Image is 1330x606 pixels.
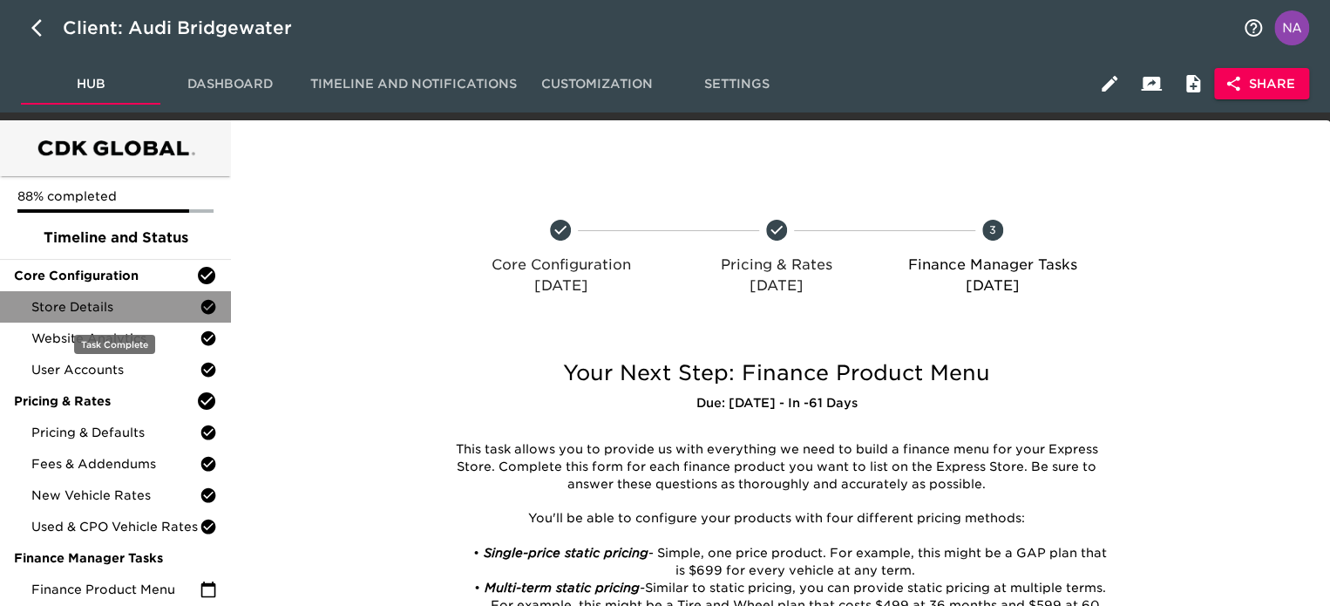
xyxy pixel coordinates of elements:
li: - Simple, one price product. For example, this might be a GAP plan that is $699 for every vehicle... [464,545,1109,580]
span: Dashboard [171,73,289,95]
em: Multi-term static pricing [484,581,639,595]
span: Website Analytics [31,330,200,347]
span: Finance Product Menu [31,581,200,598]
div: Client: Audi Bridgewater [63,14,316,42]
span: Timeline and Status [14,228,217,249]
span: Store Details [31,298,200,316]
h5: Your Next Step: Finance Product Menu [432,359,1122,387]
span: Share [1228,73,1295,95]
text: 3 [989,223,996,236]
span: Pricing & Defaults [31,424,200,441]
p: [DATE] [892,276,1094,296]
p: Pricing & Rates [675,255,878,276]
span: Fees & Addendums [31,455,200,473]
p: You'll be able to configure your products with four different pricing methods: [445,510,1109,528]
span: Customization [538,73,656,95]
p: This task allows you to provide us with everything we need to build a finance menu for your Expre... [445,441,1109,494]
span: User Accounts [31,361,200,378]
span: Finance Manager Tasks [14,549,217,567]
span: Core Configuration [14,267,196,284]
button: Internal Notes and Comments [1172,63,1214,105]
span: New Vehicle Rates [31,487,200,504]
p: [DATE] [675,276,878,296]
span: Timeline and Notifications [310,73,517,95]
em: Single-price static pricing [483,546,648,560]
p: Core Configuration [460,255,662,276]
button: Edit Hub [1089,63,1130,105]
span: Pricing & Rates [14,392,196,410]
button: Share [1214,68,1309,100]
p: [DATE] [460,276,662,296]
span: Settings [677,73,796,95]
button: Client View [1130,63,1172,105]
span: Used & CPO Vehicle Rates [31,518,200,535]
span: Hub [31,73,150,95]
p: 88% completed [17,187,214,205]
img: Profile [1274,10,1309,45]
button: notifications [1232,7,1274,49]
em: - [639,581,644,595]
p: Finance Manager Tasks [892,255,1094,276]
h6: Due: [DATE] - In -61 Days [432,394,1122,413]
